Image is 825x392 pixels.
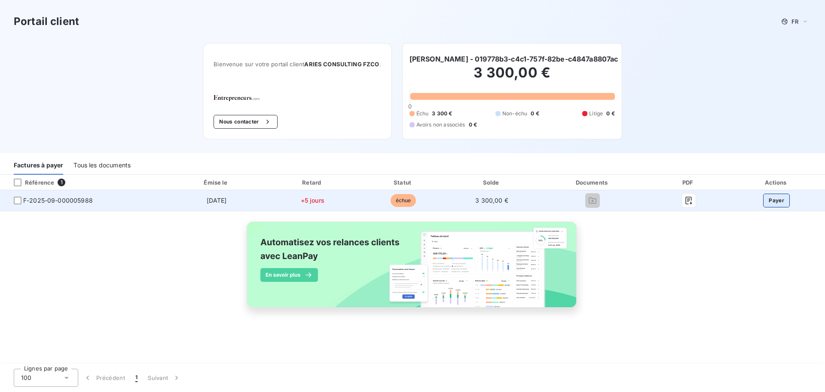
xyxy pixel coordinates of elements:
div: PDF [651,178,726,187]
div: Statut [360,178,446,187]
button: 1 [130,369,143,387]
div: Référence [7,179,54,186]
span: Non-échu [502,110,527,117]
h2: 3 300,00 € [409,64,615,90]
div: Retard [268,178,357,187]
div: Actions [730,178,823,187]
h6: [PERSON_NAME] - 019778b3-c4c1-757f-82be-c4847a8807ac [409,54,618,64]
span: Litige [589,110,603,117]
div: Tous les documents [73,157,131,175]
div: Documents [537,178,648,187]
span: 3 300,00 € [475,197,508,204]
h3: Portail client [14,14,79,29]
button: Suivant [143,369,186,387]
span: [DATE] [207,197,227,204]
span: ARIES CONSULTING FZCO [304,61,379,68]
button: Nous contacter [214,115,277,129]
span: +5 jours [301,197,324,204]
span: 1 [135,373,137,382]
span: F-2025-09-000005988 [23,196,93,205]
span: 1 [58,179,65,186]
span: 100 [21,373,31,382]
img: Company logo [214,95,269,101]
span: Bienvenue sur votre portail client . [214,61,381,68]
button: Payer [763,194,790,207]
span: échue [391,194,416,207]
div: Factures à payer [14,157,63,175]
span: FR [791,18,798,25]
button: Précédent [78,369,130,387]
span: 0 € [606,110,614,117]
span: 0 € [531,110,539,117]
div: Émise le [168,178,265,187]
span: Avoirs non associés [416,121,465,129]
div: Solde [450,178,534,187]
span: 3 300 € [432,110,452,117]
img: banner [239,216,586,322]
span: Échu [416,110,429,117]
span: 0 € [469,121,477,129]
span: 0 [408,103,412,110]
